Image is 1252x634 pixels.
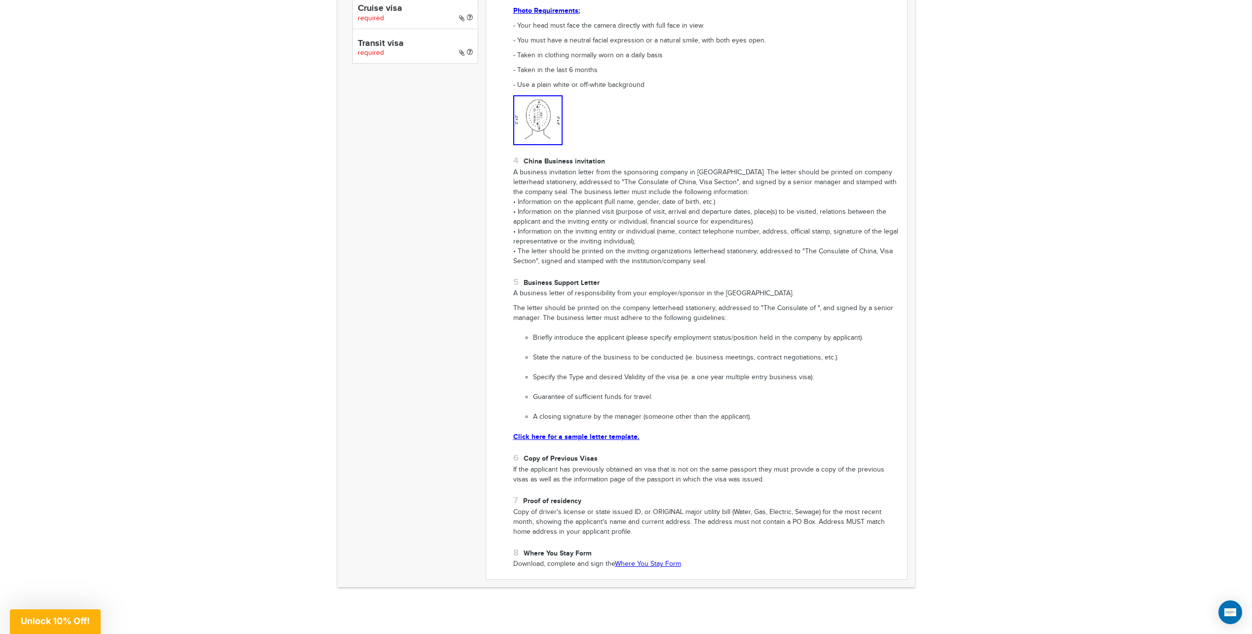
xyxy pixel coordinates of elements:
[513,289,900,299] p: A business letter of responsibility from your employer/sponsor in the [GEOGRAPHIC_DATA].
[524,278,600,287] strong: Business Support Letter
[524,157,605,165] strong: China Business invitation
[513,6,580,15] strong: Photo Requirements:
[513,304,900,323] p: The letter should be printed on the company letterhead stationery, addressed to "The Consulate of...
[358,49,384,57] span: required
[523,497,581,505] strong: Proof of residency
[533,412,900,422] li: A closing signature by the manager (someone other than the applicant).
[513,66,900,76] p: - Taken in the last 6 months
[513,51,900,61] p: - Taken in clothing normally worn on a daily basis
[533,393,900,402] li: Guarantee of sufficient funds for travel.
[513,465,900,485] p: If the applicant has previously obtained an visa that is not on the same passport they must provi...
[513,168,900,267] p: A business invitation letter from the sponsoring company in [GEOGRAPHIC_DATA]. The letter should ...
[513,80,900,90] p: - Use a plain white or off-white background
[10,609,101,634] div: Unlock 10% Off!
[513,508,900,537] p: Copy of driver's license or state issued ID, or ORIGINAL major utility bill (Water, Gas, Electric...
[615,560,681,568] a: Where You Stay Form
[358,4,473,14] h4: Cruise visa
[524,549,592,557] strong: Where You Stay Form
[1218,600,1242,624] div: Open Intercom Messenger
[513,7,580,15] a: Photo Requirements:
[524,454,598,463] strong: Copy of Previous Visas
[513,36,900,46] p: - You must have a neutral facial expression or a natural smile, with both eyes open.
[21,616,90,626] span: Unlock 10% Off!
[513,21,900,31] p: - Your head must face the camera directly with full face in view.
[533,373,900,383] li: Specify the Type and desired Validity of the visa (ie. a one year multiple entry business visa).
[513,559,900,569] p: Download, complete and sign the .
[533,353,900,363] li: State the nature of the business to be conducted (ie. business meetings, contract negotiations, e...
[513,433,640,441] a: Click here for a sample letter template.
[358,14,384,22] span: required
[358,39,473,49] h4: Transit visa
[533,333,900,343] li: Briefly introduce the applicant (please specify employment status/position held in the company by...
